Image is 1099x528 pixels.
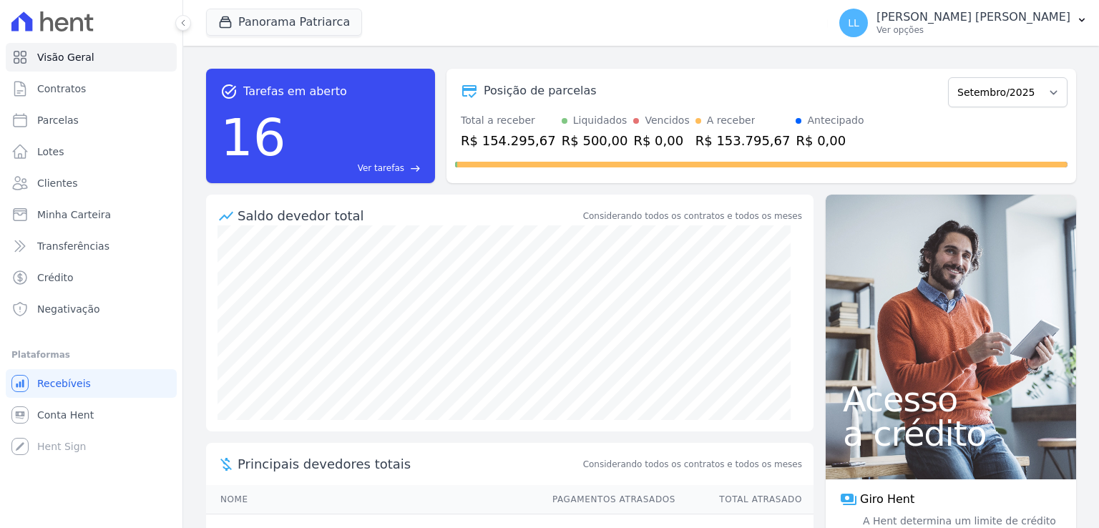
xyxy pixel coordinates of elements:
[796,131,864,150] div: R$ 0,00
[843,382,1059,416] span: Acesso
[6,295,177,323] a: Negativação
[358,162,404,175] span: Ver tarefas
[860,491,914,508] span: Giro Hent
[292,162,421,175] a: Ver tarefas east
[37,50,94,64] span: Visão Geral
[220,100,286,175] div: 16
[828,3,1099,43] button: LL [PERSON_NAME] [PERSON_NAME] Ver opções
[37,239,109,253] span: Transferências
[37,270,74,285] span: Crédito
[37,145,64,159] span: Lotes
[6,200,177,229] a: Minha Carteira
[243,83,347,100] span: Tarefas em aberto
[37,113,79,127] span: Parcelas
[583,458,802,471] span: Considerando todos os contratos e todos os meses
[676,485,814,514] th: Total Atrasado
[807,113,864,128] div: Antecipado
[37,82,86,96] span: Contratos
[539,485,676,514] th: Pagamentos Atrasados
[410,163,421,174] span: east
[37,376,91,391] span: Recebíveis
[37,408,94,422] span: Conta Hent
[6,263,177,292] a: Crédito
[562,131,628,150] div: R$ 500,00
[6,369,177,398] a: Recebíveis
[6,401,177,429] a: Conta Hent
[876,10,1070,24] p: [PERSON_NAME] [PERSON_NAME]
[461,113,556,128] div: Total a receber
[6,169,177,197] a: Clientes
[573,113,627,128] div: Liquidados
[37,302,100,316] span: Negativação
[6,106,177,135] a: Parcelas
[843,416,1059,451] span: a crédito
[220,83,238,100] span: task_alt
[695,131,791,150] div: R$ 153.795,67
[6,137,177,166] a: Lotes
[645,113,689,128] div: Vencidos
[707,113,756,128] div: A receber
[37,176,77,190] span: Clientes
[6,43,177,72] a: Visão Geral
[238,206,580,225] div: Saldo devedor total
[848,18,859,28] span: LL
[583,210,802,223] div: Considerando todos os contratos e todos os meses
[461,131,556,150] div: R$ 154.295,67
[11,346,171,363] div: Plataformas
[484,82,597,99] div: Posição de parcelas
[6,74,177,103] a: Contratos
[6,232,177,260] a: Transferências
[238,454,580,474] span: Principais devedores totais
[633,131,689,150] div: R$ 0,00
[206,485,539,514] th: Nome
[876,24,1070,36] p: Ver opções
[206,9,362,36] button: Panorama Patriarca
[37,207,111,222] span: Minha Carteira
